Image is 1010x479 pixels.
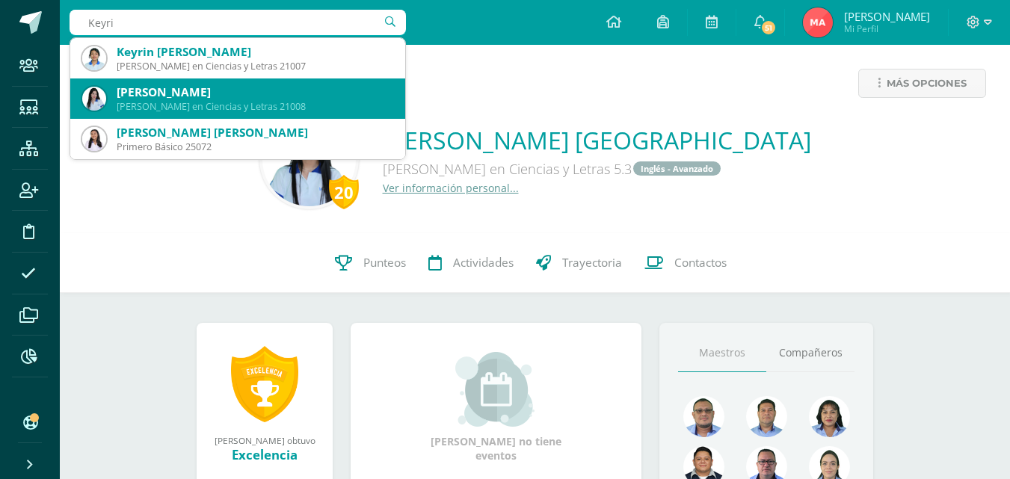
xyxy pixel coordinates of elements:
[803,7,833,37] img: 8d3d044f6c5e0d360e86203a217bbd6d.png
[746,396,787,437] img: 2ac039123ac5bd71a02663c3aa063ac8.png
[422,352,571,463] div: [PERSON_NAME] no tiene eventos
[82,127,106,151] img: 9845e1d987e2cdef3486359142936dd3.png
[117,44,393,60] div: Keyrin [PERSON_NAME]
[858,69,986,98] a: Más opciones
[887,69,967,97] span: Más opciones
[82,87,106,111] img: 262c7db00582a38236d335b9db50ee12.png
[117,60,393,72] div: [PERSON_NAME] en Ciencias y Letras 21007
[329,175,359,209] div: 20
[525,233,633,293] a: Trayectoria
[766,334,855,372] a: Compañeros
[633,233,738,293] a: Contactos
[363,255,406,271] span: Punteos
[212,446,318,463] div: Excelencia
[455,352,537,427] img: event_small.png
[324,233,417,293] a: Punteos
[760,19,777,36] span: 51
[383,181,519,195] a: Ver información personal...
[82,46,106,70] img: be41b22d4391fe00f6d6632fbaa4e162.png
[117,84,393,100] div: [PERSON_NAME]
[674,255,727,271] span: Contactos
[453,255,514,271] span: Actividades
[562,255,622,271] span: Trayectoria
[212,434,318,446] div: [PERSON_NAME] obtuvo
[417,233,525,293] a: Actividades
[117,100,393,113] div: [PERSON_NAME] en Ciencias y Letras 21008
[844,22,930,35] span: Mi Perfil
[633,161,721,176] a: Inglés - Avanzado
[117,125,393,140] div: [PERSON_NAME] [PERSON_NAME]
[809,396,850,437] img: 371adb901e00c108b455316ee4864f9b.png
[383,156,811,181] div: [PERSON_NAME] en Ciencias y Letras 5.3
[383,124,811,156] a: [PERSON_NAME] [GEOGRAPHIC_DATA]
[678,334,766,372] a: Maestros
[683,396,724,437] img: 99962f3fa423c9b8099341731b303440.png
[70,10,406,35] input: Busca un usuario...
[844,9,930,24] span: [PERSON_NAME]
[117,140,393,153] div: Primero Básico 25072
